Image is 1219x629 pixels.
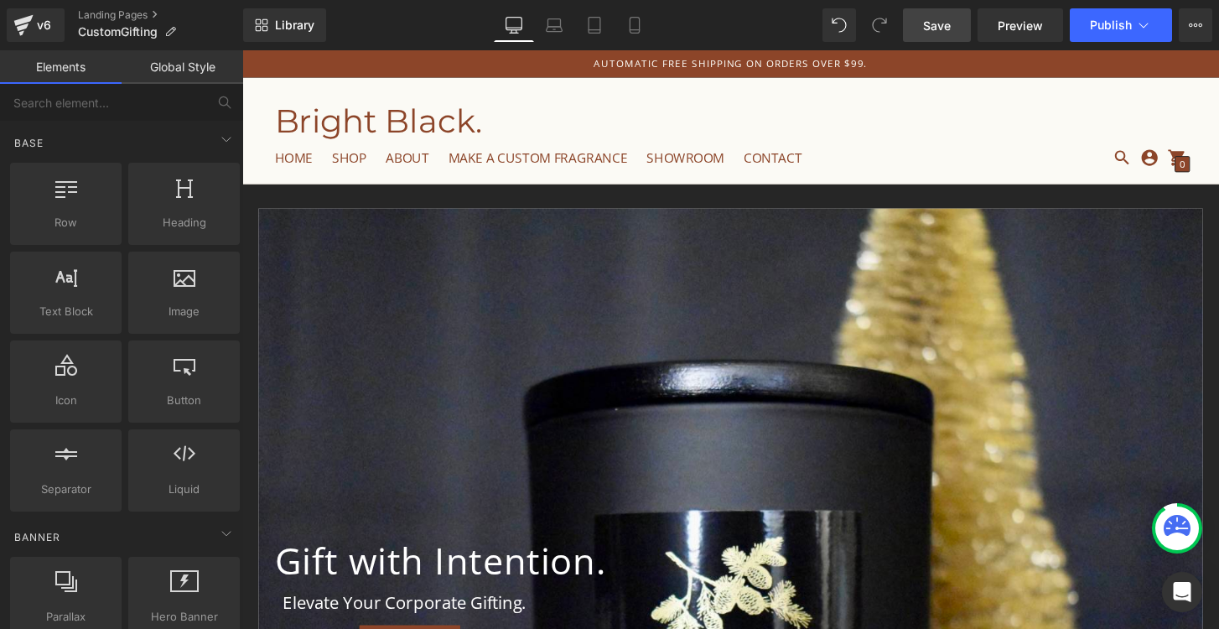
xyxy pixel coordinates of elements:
span: Row [15,214,117,231]
span: Separator [15,481,117,498]
a: CONTACT [521,102,581,121]
a: 0 [961,101,981,120]
span: Library [275,18,314,33]
a: ABOUT [149,102,194,121]
a: Laptop [534,8,574,42]
span: Preview [998,17,1043,34]
span: Parallax [15,608,117,626]
p: Elevate Your Corporate Gifting. [42,560,973,589]
a: MAKE A CUSTOM FRAGRANCE [214,102,400,121]
span: Icon [15,392,117,409]
a: New Library [243,8,326,42]
a: SHOWROOM [420,102,501,121]
a: Desktop [494,8,534,42]
a: HOME [34,102,73,121]
h1: Gift with Intention. [34,500,998,560]
a: Landing Pages [78,8,243,22]
a: Preview [978,8,1063,42]
div: Open Intercom Messenger [1162,572,1202,612]
span: Hero Banner [133,608,235,626]
span: CustomGifting [78,25,158,39]
span: Button [133,392,235,409]
span: Banner [13,529,62,545]
button: Redo [863,8,896,42]
span: Text Block [15,303,117,320]
span: Base [13,135,45,151]
a: Mobile [615,8,655,42]
div: 0 [968,110,984,127]
span: Liquid [133,481,235,498]
a: SHOP [93,102,129,121]
span: Publish [1090,18,1132,32]
span: Bright Black. [34,53,249,94]
a: Automatic Free shipping on orders over $99. [366,7,650,21]
a: Tablet [574,8,615,42]
button: Undo [822,8,856,42]
button: Publish [1070,8,1172,42]
button: More [1179,8,1212,42]
a: Bright Black. [34,71,249,90]
span: Image [133,303,235,320]
span: Heading [133,214,235,231]
a: Global Style [122,50,243,84]
div: v6 [34,14,54,36]
span: Save [923,17,951,34]
a: v6 [7,8,65,42]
